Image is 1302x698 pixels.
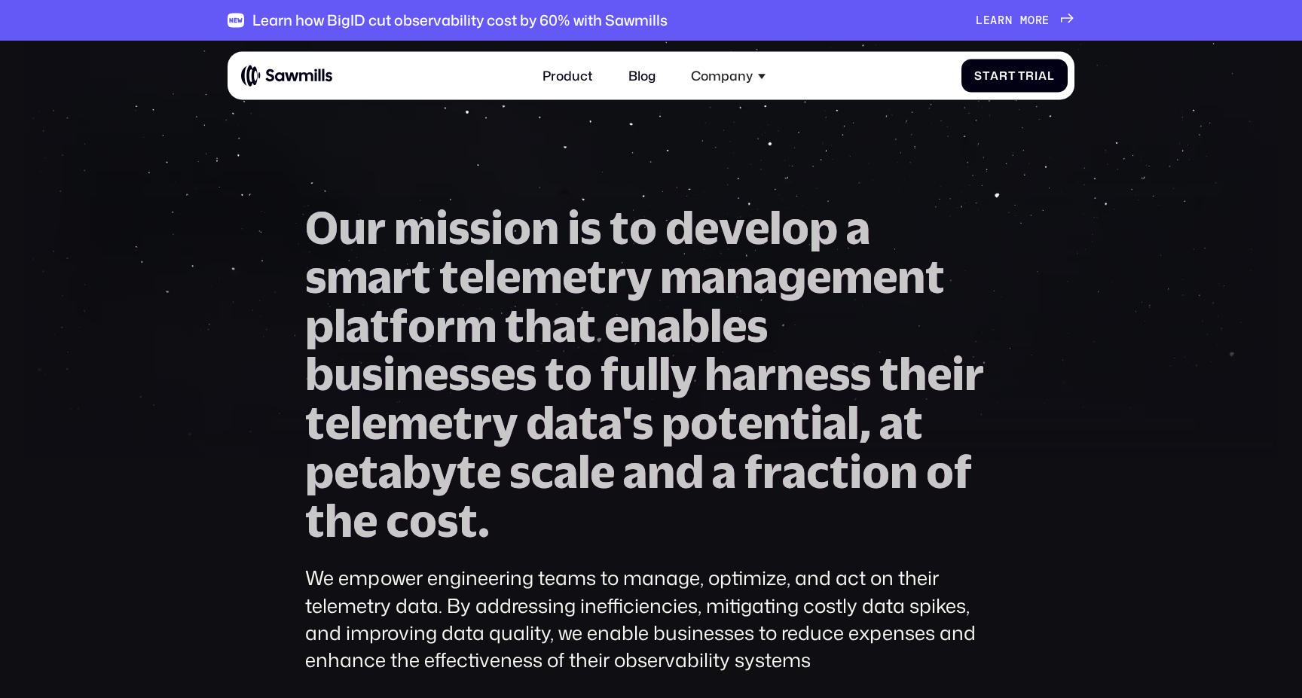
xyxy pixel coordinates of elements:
[1018,69,1025,83] span: T
[1020,14,1028,27] span: m
[305,349,334,398] span: b
[524,301,552,350] span: h
[503,203,531,252] span: o
[719,203,744,252] span: v
[976,14,1074,27] a: Learnmore
[509,447,530,496] span: s
[469,203,491,252] span: s
[390,301,408,350] span: f
[890,447,918,496] span: n
[411,252,431,301] span: t
[849,447,862,496] span: i
[691,68,753,84] div: Company
[846,203,870,252] span: a
[873,252,897,301] span: e
[847,398,859,447] span: l
[694,203,719,252] span: e
[769,203,781,252] span: l
[353,496,377,545] span: e
[531,203,559,252] span: n
[370,301,390,350] span: t
[334,301,346,350] span: l
[974,69,983,83] span: S
[744,203,769,252] span: e
[478,496,490,545] span: .
[712,447,736,496] span: a
[879,349,899,398] span: t
[576,301,596,350] span: t
[804,349,829,398] span: e
[448,203,469,252] span: s
[983,14,991,27] span: e
[681,58,775,93] div: Company
[806,447,830,496] span: c
[604,301,629,350] span: e
[704,349,732,398] span: h
[998,14,1005,27] span: r
[1008,69,1016,83] span: t
[366,203,386,252] span: r
[690,398,718,447] span: o
[790,398,810,447] span: t
[491,349,515,398] span: e
[455,301,497,350] span: m
[964,349,984,398] span: r
[476,447,501,496] span: e
[646,349,659,398] span: l
[629,203,657,252] span: o
[387,398,428,447] span: m
[567,203,580,252] span: i
[496,252,521,301] span: e
[925,252,945,301] span: t
[1035,69,1038,83] span: i
[492,398,518,447] span: y
[334,447,359,496] span: e
[409,496,437,545] span: o
[423,349,448,398] span: e
[325,496,353,545] span: h
[671,349,696,398] span: y
[515,349,536,398] span: s
[601,349,619,398] span: f
[850,349,871,398] span: s
[747,301,768,350] span: s
[623,447,647,496] span: a
[362,349,383,398] span: s
[1038,69,1047,83] span: a
[983,69,990,83] span: t
[926,447,954,496] span: o
[1047,69,1055,83] span: l
[469,349,491,398] span: s
[587,252,607,301] span: t
[701,252,726,301] span: a
[862,447,890,496] span: o
[753,252,778,301] span: a
[657,301,681,350] span: a
[598,398,622,447] span: a
[437,496,458,545] span: s
[402,447,431,496] span: b
[763,398,790,447] span: n
[338,203,366,252] span: u
[659,349,671,398] span: l
[334,349,362,398] span: u
[879,398,903,447] span: a
[899,349,927,398] span: h
[484,252,496,301] span: l
[952,349,964,398] span: i
[781,203,809,252] span: o
[521,252,562,301] span: m
[782,447,806,496] span: a
[660,252,701,301] span: m
[590,447,615,496] span: e
[903,398,923,447] span: t
[448,349,469,398] span: s
[562,252,587,301] span: e
[763,447,782,496] span: r
[305,447,334,496] span: p
[396,349,423,398] span: n
[555,398,579,447] span: a
[738,398,763,447] span: e
[632,398,653,447] span: s
[681,301,710,350] span: b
